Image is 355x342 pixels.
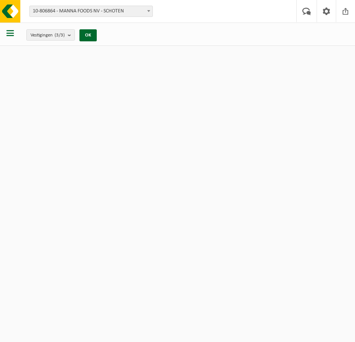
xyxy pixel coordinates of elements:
[30,30,65,41] span: Vestigingen
[79,29,97,41] button: OK
[30,6,152,17] span: 10-806864 - MANNA FOODS NV - SCHOTEN
[29,6,153,17] span: 10-806864 - MANNA FOODS NV - SCHOTEN
[55,33,65,38] count: (3/3)
[26,29,75,41] button: Vestigingen(3/3)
